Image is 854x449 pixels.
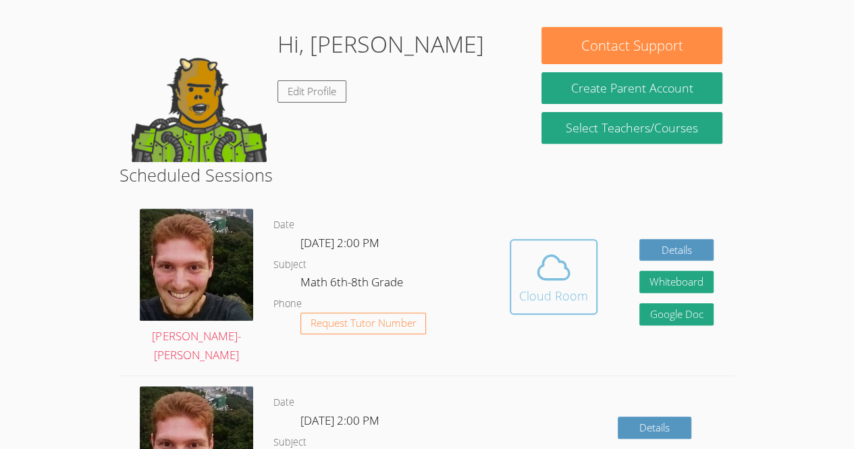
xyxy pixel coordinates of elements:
dd: Math 6th-8th Grade [300,273,406,296]
img: default.png [132,27,267,162]
a: Google Doc [639,303,714,325]
a: [PERSON_NAME]-[PERSON_NAME] [140,209,253,365]
span: [DATE] 2:00 PM [300,235,379,250]
span: Request Tutor Number [311,318,417,328]
div: Cloud Room [519,286,588,305]
a: Details [618,417,692,439]
button: Whiteboard [639,271,714,293]
h2: Scheduled Sessions [119,162,735,188]
dt: Date [273,217,294,234]
dt: Subject [273,257,306,273]
button: Request Tutor Number [300,313,427,335]
img: avatar.png [140,209,253,320]
a: Select Teachers/Courses [541,112,722,144]
button: Cloud Room [510,239,597,315]
dt: Date [273,394,294,411]
button: Contact Support [541,27,722,64]
dt: Phone [273,296,302,313]
a: Details [639,239,714,261]
span: [DATE] 2:00 PM [300,413,379,428]
button: Create Parent Account [541,72,722,104]
h1: Hi, [PERSON_NAME] [277,27,484,61]
a: Edit Profile [277,80,346,103]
